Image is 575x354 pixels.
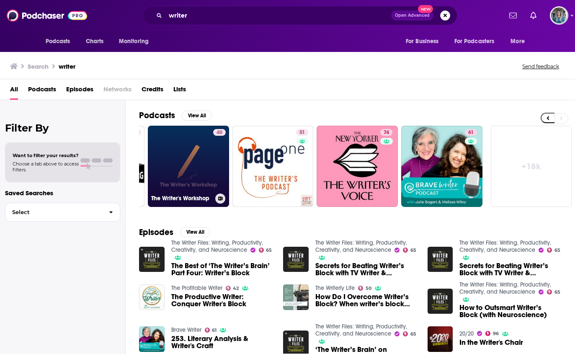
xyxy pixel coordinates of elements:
a: 74 [380,129,392,136]
span: 96 [493,332,499,336]
span: 65 [410,248,416,252]
a: 40 [213,129,226,136]
img: Podchaser - Follow, Share and Rate Podcasts [7,8,87,23]
span: In the Writer's Chair [459,339,523,346]
a: Charts [80,34,109,49]
h2: Filter By [5,122,120,134]
span: Networks [103,83,132,100]
a: Brave Writer [171,326,201,333]
a: 50 [358,286,371,291]
a: 253. Literary Analysis & Writer's Craft [171,335,273,349]
a: The Productive Writer: Conquer Writer's Block [171,293,273,307]
a: 65 [547,289,560,295]
h3: The Writer's Workshop [151,195,212,202]
span: More [511,36,525,47]
a: The Profitable Writer [171,284,222,292]
a: In the Writer's Chair [428,326,453,352]
span: 51 [299,129,305,137]
a: The Best of ‘The Writer’s Brain’ Part Four: Writer’s Block [171,262,273,276]
a: The Writer Files: Writing, Productivity, Creativity, and Neuroscience [315,323,407,337]
a: The Writer Files: Writing, Productivity, Creativity, and Neuroscience [315,239,407,253]
a: How to Outsmart Writer’s Block (with Neuroscience) [459,304,562,318]
span: 74 [384,129,389,137]
span: Monitoring [119,36,149,47]
a: 65 [259,248,272,253]
a: 61 [401,126,482,207]
a: Podcasts [28,83,56,100]
span: 61 [468,129,474,137]
a: 65 [403,248,416,253]
span: Secrets for Beating Writer’s Block with TV Writer & Comedian [PERSON_NAME]: Part Two [459,262,562,276]
span: 65 [266,248,272,252]
a: 65 [403,331,416,336]
a: 96 [485,331,499,336]
a: PodcastsView All [139,110,212,121]
span: Choose a tab above to access filters. [13,161,79,173]
span: 61 [212,328,217,332]
a: Episodes [66,83,93,100]
img: The Best of ‘The Writer’s Brain’ Part Four: Writer’s Block [139,247,165,272]
img: Secrets for Beating Writer’s Block with TV Writer & Comedian Jorjeana Marie: Part One [283,247,309,272]
h2: Podcasts [139,110,175,121]
a: Secrets for Beating Writer’s Block with TV Writer & Comedian Jorjeana Marie: Part Two [459,262,562,276]
a: Credits [142,83,163,100]
a: How Do I Overcome Writer’s Block? When writer’s block strikes, write through. [315,293,418,307]
a: The Productive Writer: Conquer Writer's Block [139,284,165,310]
a: The Writer Files: Writing, Productivity, Creativity, and Neuroscience [171,239,263,253]
img: User Profile [550,6,568,25]
div: Search podcasts, credits, & more... [142,6,457,25]
a: 74 [317,126,398,207]
button: Select [5,203,120,222]
button: Show profile menu [550,6,568,25]
span: 50 [366,287,371,290]
h3: writer [59,62,75,70]
span: Open Advanced [395,13,430,18]
button: Send feedback [520,63,562,70]
span: Want to filter your results? [13,152,79,158]
input: Search podcasts, credits, & more... [165,9,391,22]
button: View All [180,227,210,237]
button: Open AdvancedNew [391,10,433,21]
a: The Writer Files: Writing, Productivity, Creativity, and Neuroscience [459,239,551,253]
img: How Do I Overcome Writer’s Block? When writer’s block strikes, write through. [283,284,309,310]
a: 253. Literary Analysis & Writer's Craft [139,326,165,352]
button: View All [182,111,212,121]
a: Show notifications dropdown [506,8,520,23]
h3: Search [28,62,49,70]
h2: Episodes [139,227,173,238]
span: For Podcasters [454,36,495,47]
span: For Business [406,36,439,47]
span: Charts [86,36,104,47]
span: Logged in as EllaDavidson [550,6,568,25]
span: 65 [554,290,560,294]
a: 61 [205,328,217,333]
a: 40The Writer's Workshop [148,126,229,207]
a: 51 [232,126,314,207]
a: +18k [491,126,572,207]
img: How to Outsmart Writer’s Block (with Neuroscience) [428,289,453,314]
span: Select [5,209,102,215]
a: 61 [465,129,477,136]
img: Secrets for Beating Writer’s Block with TV Writer & Comedian Jorjeana Marie: Part Two [428,247,453,272]
span: 65 [410,332,416,336]
a: Lists [173,83,186,100]
span: 65 [554,248,560,252]
a: Secrets for Beating Writer’s Block with TV Writer & Comedian Jorjeana Marie: Part One [315,262,418,276]
button: open menu [113,34,160,49]
button: open menu [449,34,507,49]
a: EpisodesView All [139,227,210,238]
